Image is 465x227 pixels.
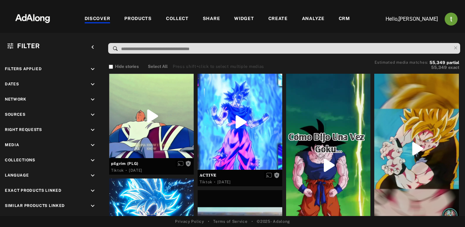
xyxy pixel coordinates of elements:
span: Rights not requested [185,161,191,166]
span: • [208,219,210,224]
div: CREATE [268,15,288,23]
div: WIDGET [234,15,254,23]
span: Estimated media matches: [375,60,428,65]
a: Terms of Service [213,219,247,224]
img: 63233d7d88ed69de3c212112c67096b6.png [4,8,61,27]
span: Rights not requested [274,173,280,177]
span: © 2025 - Adalong [257,219,290,224]
i: keyboard_arrow_down [89,142,96,149]
div: ANALYZE [302,15,325,23]
img: ACg8ocJj1Mp6hOb8A41jL1uwSMxz7God0ICt0FEFk954meAQ=s96-c [445,13,458,26]
i: keyboard_arrow_down [89,96,96,103]
span: 55,349 [431,65,447,70]
i: keyboard_arrow_down [89,81,96,88]
div: SHARE [203,15,220,23]
button: Account settings [443,11,459,27]
span: pilgrim (PLG) [111,161,192,167]
span: 55,349 [429,60,445,65]
div: DISCOVER [85,15,110,23]
span: Sources [5,112,26,117]
span: Filter [17,42,40,50]
div: Tiktok [111,168,124,173]
button: Select All [148,63,168,70]
i: keyboard_arrow_down [89,111,96,118]
time: 2025-07-22T00:00:00.000Z [217,180,231,184]
i: keyboard_arrow_down [89,172,96,179]
i: keyboard_arrow_down [89,202,96,210]
a: Privacy Policy [175,219,204,224]
span: Exact Products Linked [5,188,62,193]
button: 55,349exact [375,64,459,71]
i: keyboard_arrow_down [89,66,96,73]
span: Media [5,143,19,147]
div: Tiktok [200,179,212,185]
span: Filters applied [5,67,42,71]
span: Collections [5,158,35,162]
span: 𝐀𝐂𝐓𝐈𝐕𝐄 [200,172,280,178]
div: CRM [339,15,350,23]
span: • [252,219,253,224]
i: keyboard_arrow_down [89,157,96,164]
span: Similar Products Linked [5,203,65,208]
div: PRODUCTS [124,15,152,23]
time: 2025-07-25T00:00:00.000Z [129,168,142,173]
span: · [126,168,127,173]
span: Network [5,97,26,102]
button: Hide stories [109,63,139,70]
span: Language [5,173,29,178]
span: Right Requests [5,127,42,132]
div: Press shift+click to select multiple medias [173,63,264,70]
span: Dates [5,82,19,86]
i: keyboard_arrow_left [89,44,96,51]
button: 55,349partial [429,61,459,64]
i: keyboard_arrow_down [89,187,96,194]
button: Enable diffusion on this media [176,160,185,167]
button: Enable diffusion on this media [264,172,274,178]
div: COLLECT [166,15,189,23]
i: keyboard_arrow_down [89,126,96,134]
span: · [214,179,216,185]
p: Hello, [PERSON_NAME] [373,15,438,23]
